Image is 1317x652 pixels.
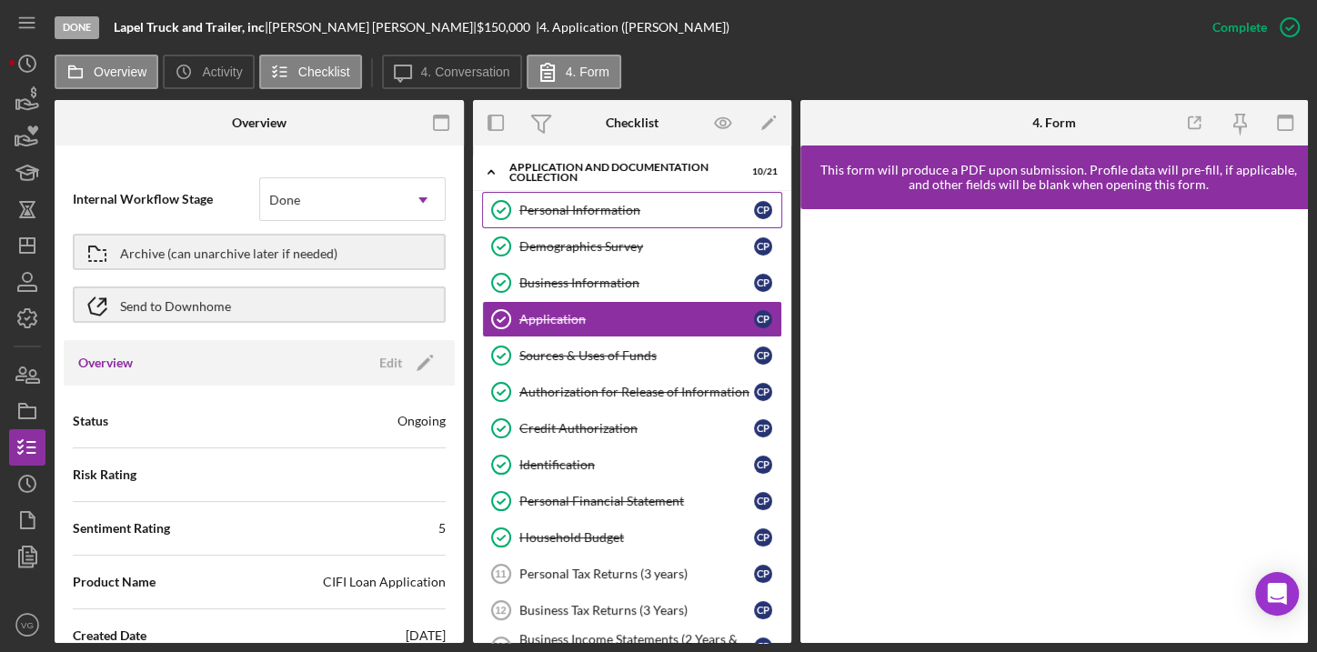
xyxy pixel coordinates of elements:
[1212,9,1267,45] div: Complete
[519,530,754,545] div: Household Budget
[9,607,45,643] button: VG
[482,265,782,301] a: Business InformationCP
[114,20,268,35] div: |
[519,457,754,472] div: Identification
[397,412,446,430] div: Ongoing
[482,556,782,592] a: 11Personal Tax Returns (3 years)CP
[78,354,133,372] h3: Overview
[519,421,754,436] div: Credit Authorization
[202,65,242,79] label: Activity
[745,166,778,177] div: 10 / 21
[73,627,146,645] span: Created Date
[1255,572,1299,616] div: Open Intercom Messenger
[298,65,350,79] label: Checklist
[754,201,772,219] div: C P
[495,605,506,616] tspan: 12
[754,346,772,365] div: C P
[120,236,337,268] div: Archive (can unarchive later if needed)
[754,456,772,474] div: C P
[754,528,772,547] div: C P
[73,286,446,323] button: Send to Downhome
[1032,115,1076,130] div: 4. Form
[120,288,231,321] div: Send to Downhome
[482,519,782,556] a: Household BudgetCP
[509,162,732,183] div: Application and Documentation Collection
[482,374,782,410] a: Authorization for Release of InformationCP
[482,337,782,374] a: Sources & Uses of FundsCP
[495,641,506,652] tspan: 13
[754,237,772,256] div: C P
[368,349,440,376] button: Edit
[519,239,754,254] div: Demographics Survey
[519,203,754,217] div: Personal Information
[754,383,772,401] div: C P
[536,20,729,35] div: | 4. Application ([PERSON_NAME])
[519,385,754,399] div: Authorization for Release of Information
[482,483,782,519] a: Personal Financial StatementCP
[94,65,146,79] label: Overview
[379,349,402,376] div: Edit
[519,276,754,290] div: Business Information
[809,163,1308,192] div: This form will produce a PDF upon submission. Profile data will pre-fill, if applicable, and othe...
[482,301,782,337] a: ApplicationCP
[519,603,754,617] div: Business Tax Returns (3 Years)
[421,65,510,79] label: 4. Conversation
[527,55,621,89] button: 4. Form
[519,312,754,326] div: Application
[482,446,782,483] a: IdentificationCP
[73,234,446,270] button: Archive (can unarchive later if needed)
[754,601,772,619] div: C P
[754,492,772,510] div: C P
[519,567,754,581] div: Personal Tax Returns (3 years)
[482,228,782,265] a: Demographics SurveyCP
[269,193,300,207] div: Done
[73,573,156,591] span: Product Name
[382,55,522,89] button: 4. Conversation
[163,55,254,89] button: Activity
[1194,9,1308,45] button: Complete
[482,592,782,628] a: 12Business Tax Returns (3 Years)CP
[259,55,362,89] button: Checklist
[754,310,772,328] div: C P
[114,19,265,35] b: Lapel Truck and Trailer, inc
[606,115,658,130] div: Checklist
[566,65,609,79] label: 4. Form
[323,573,446,591] div: CIFI Loan Application
[268,20,477,35] div: [PERSON_NAME] [PERSON_NAME] |
[55,55,158,89] button: Overview
[495,568,506,579] tspan: 11
[477,20,536,35] div: $150,000
[73,466,136,484] span: Risk Rating
[232,115,287,130] div: Overview
[73,519,170,537] span: Sentiment Rating
[754,274,772,292] div: C P
[519,494,754,508] div: Personal Financial Statement
[754,565,772,583] div: C P
[754,419,772,437] div: C P
[406,627,446,645] div: [DATE]
[55,16,99,39] div: Done
[21,620,34,630] text: VG
[819,227,1292,625] iframe: Lenderfit form
[438,519,446,537] div: 5
[482,410,782,446] a: Credit AuthorizationCP
[482,192,782,228] a: Personal InformationCP
[73,190,259,208] span: Internal Workflow Stage
[519,348,754,363] div: Sources & Uses of Funds
[73,412,108,430] span: Status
